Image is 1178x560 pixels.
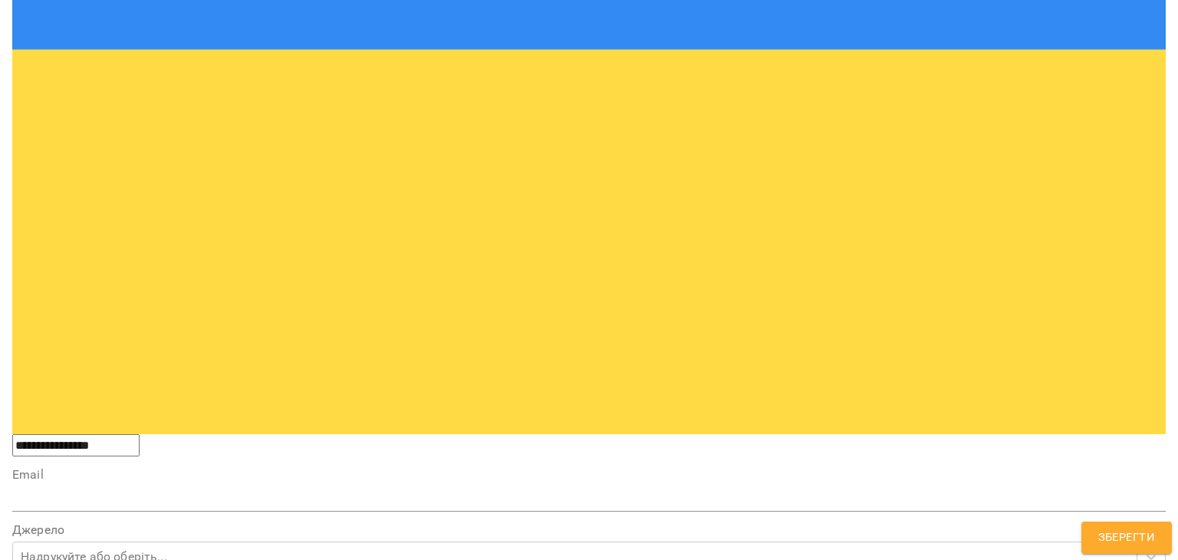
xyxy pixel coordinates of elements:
[1098,528,1155,548] span: Зберегти
[1081,522,1172,554] button: Зберегти
[12,524,1166,536] label: Джерело
[12,469,1166,481] label: Email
